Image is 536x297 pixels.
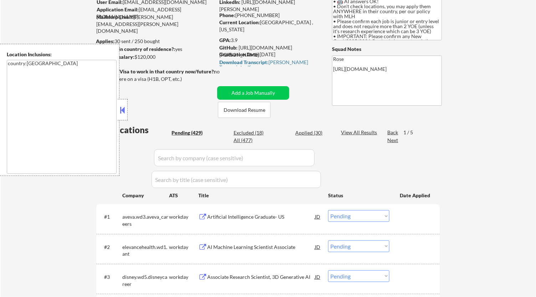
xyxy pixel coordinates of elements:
div: Squad Notes [332,46,442,53]
div: #1 [104,213,117,220]
div: View All Results [341,129,379,136]
div: no [214,68,234,75]
div: All (477) [234,137,269,144]
div: #3 [104,273,117,281]
a: Download Transcript:[PERSON_NAME] Transcript.pdf [219,59,318,67]
div: [EMAIL_ADDRESS][DOMAIN_NAME] [97,6,215,20]
strong: Download Transcript: [219,59,269,65]
div: workday [169,273,198,281]
div: Applications [98,126,169,134]
div: Next [387,137,399,144]
strong: Can work in country of residence?: [96,46,175,52]
div: aveva.wd3.aveva_careers [122,213,169,227]
div: yes [96,46,213,53]
div: Back [387,129,399,136]
div: disney.wd5.disneycareer [122,273,169,287]
div: AI Machine Learning Scientist Associate [207,244,315,251]
button: Download Resume [218,102,271,118]
div: Applied (30) [295,129,331,136]
div: Status [328,189,389,202]
strong: Application Email: [97,6,139,12]
strong: Will need Visa to work in that country now/future?: [96,68,215,74]
div: [PHONE_NUMBER] [219,12,320,19]
strong: Phone: [219,12,235,18]
div: JD [314,270,321,283]
div: JD [314,210,321,223]
div: elevancehealth.wd1.ant [122,244,169,257]
div: Date Applied [400,192,431,199]
div: Yes, I am here on a visa (H1B, OPT, etc.) [96,75,217,83]
button: Add a Job Manually [217,86,289,100]
input: Search by company (case sensitive) [154,149,315,166]
div: Artificial Intelligence Graduate- US [207,213,315,220]
div: workday [169,244,198,251]
div: Title [198,192,321,199]
div: 30 sent / 250 bought [96,38,215,45]
strong: GitHub: [219,45,238,51]
div: [PERSON_NAME] Transcript.pdf [219,60,318,70]
div: JD [314,240,321,253]
div: Excluded (18) [234,129,269,136]
div: Pending (429) [172,129,207,136]
strong: Applies: [96,38,114,44]
strong: GPA: [219,37,231,43]
strong: Graduation Date: [219,51,260,57]
strong: Mailslurp Email: [96,14,133,20]
div: [GEOGRAPHIC_DATA] , [US_STATE] [219,19,320,33]
div: 1 / 5 [403,129,420,136]
strong: Current Location: [219,19,260,25]
div: #2 [104,244,117,251]
div: Associate Research Scientist, 3D Generative AI [207,273,315,281]
input: Search by title (case sensitive) [152,171,321,188]
div: [DATE] [219,51,320,58]
div: workday [169,213,198,220]
div: ATS [169,192,198,199]
div: [PERSON_NAME][EMAIL_ADDRESS][PERSON_NAME][DOMAIN_NAME] [96,14,215,35]
div: Company [122,192,169,199]
div: $120,000 [96,53,215,61]
div: 3.9 [219,37,321,44]
a: [URL][DOMAIN_NAME][PERSON_NAME] [219,45,292,58]
div: Location Inclusions: [7,51,117,58]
